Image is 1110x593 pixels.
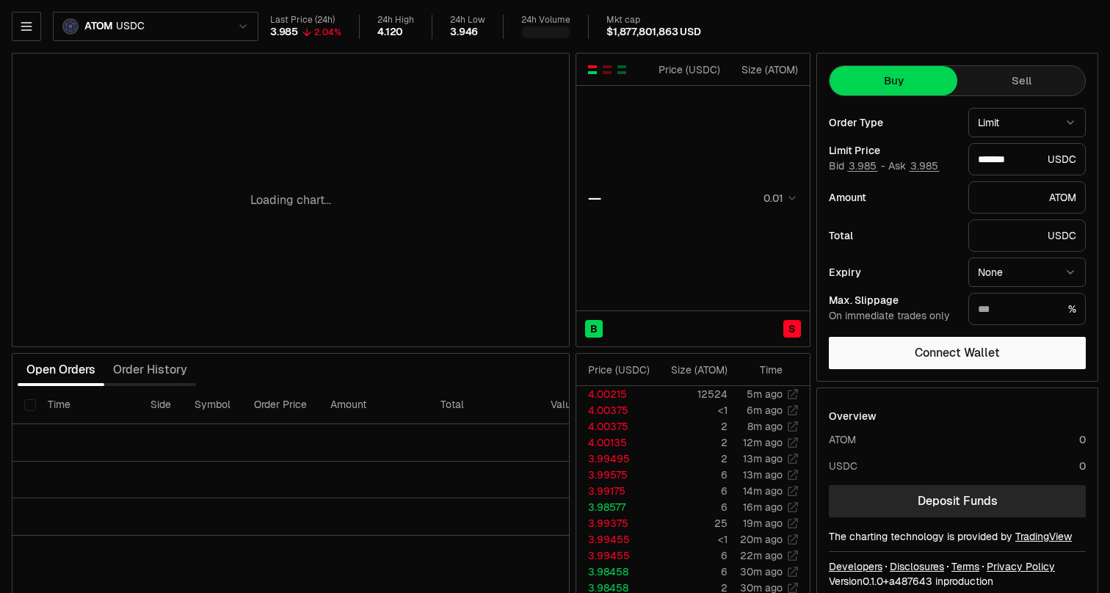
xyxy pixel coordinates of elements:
button: Show Buy Orders Only [616,64,628,76]
a: Terms [951,559,979,574]
time: 5m ago [747,388,783,401]
span: a48764349ed5c31ffdba13c6fe235cd468a35485 [889,575,932,588]
td: 3.99495 [576,451,655,467]
div: Max. Slippage [829,295,957,305]
div: ATOM [968,181,1086,214]
div: Total [829,230,957,241]
div: Overview [829,409,877,423]
td: 4.00375 [576,418,655,434]
div: 24h Low [450,15,485,26]
td: 4.00375 [576,402,655,418]
div: USDC [968,143,1086,175]
div: Expiry [829,267,957,277]
div: — [588,188,601,208]
img: ATOM Logo [64,20,77,33]
button: 3.985 [847,160,878,172]
td: 4.00135 [576,434,655,451]
td: 3.98577 [576,499,655,515]
div: Time [740,363,783,377]
td: 6 [655,467,728,483]
div: USDC [829,459,857,473]
td: 2 [655,451,728,467]
div: Version 0.1.0 + in production [829,574,1086,589]
p: Loading chart... [250,192,331,209]
td: 2 [655,418,728,434]
td: 6 [655,547,728,564]
time: 12m ago [743,436,783,449]
button: None [968,258,1086,287]
div: 2.04% [314,26,341,38]
td: 12524 [655,386,728,402]
time: 19m ago [743,517,783,530]
div: Mkt cap [606,15,701,26]
th: Total [429,386,539,424]
div: Limit Price [829,145,957,156]
td: 3.99375 [576,515,655,531]
td: 3.99455 [576,531,655,547]
span: Bid - [829,160,885,173]
td: 4.00215 [576,386,655,402]
td: 25 [655,515,728,531]
time: 16m ago [743,501,783,514]
div: 24h High [377,15,414,26]
button: Sell [957,66,1085,95]
button: Select all [24,399,36,411]
span: Ask [888,160,940,173]
button: Limit [968,108,1086,137]
td: <1 [655,531,728,547]
td: 3.99575 [576,467,655,483]
div: Price ( USDC ) [588,363,654,377]
div: 0 [1079,459,1086,473]
td: 6 [655,564,728,580]
td: 6 [655,499,728,515]
th: Amount [319,386,429,424]
a: TradingView [1015,530,1072,543]
time: 13m ago [743,468,783,481]
div: Amount [829,192,957,203]
span: USDC [116,20,144,33]
div: 0 [1079,432,1086,447]
td: 3.99175 [576,483,655,499]
span: B [590,321,598,336]
button: Buy [830,66,957,95]
div: Last Price (24h) [270,15,341,26]
time: 6m ago [747,404,783,417]
div: The charting technology is provided by [829,529,1086,544]
div: 4.120 [377,26,403,39]
td: 3.98458 [576,564,655,580]
th: Symbol [183,386,242,424]
div: 24h Volume [521,15,570,26]
td: <1 [655,402,728,418]
div: $1,877,801,863 USD [606,26,701,39]
button: Connect Wallet [829,337,1086,369]
button: Show Sell Orders Only [601,64,613,76]
div: Size ( ATOM ) [667,363,728,377]
time: 22m ago [740,549,783,562]
a: Developers [829,559,882,574]
td: 3.99455 [576,547,655,564]
time: 13m ago [743,452,783,465]
time: 8m ago [747,420,783,433]
th: Value [539,386,589,424]
span: ATOM [84,20,113,33]
button: Open Orders [18,355,104,385]
a: Deposit Funds [829,485,1086,517]
time: 30m ago [740,565,783,578]
div: On immediate trades only [829,310,957,323]
td: 6 [655,483,728,499]
button: 3.985 [909,160,940,172]
a: Privacy Policy [987,559,1055,574]
button: 0.01 [759,189,798,207]
th: Side [139,386,183,424]
div: 3.946 [450,26,478,39]
th: Order Price [242,386,319,424]
div: ATOM [829,432,856,447]
div: USDC [968,219,1086,252]
div: 3.985 [270,26,298,39]
a: Disclosures [890,559,944,574]
div: Size ( ATOM ) [733,62,798,77]
th: Time [36,386,139,424]
div: Order Type [829,117,957,128]
button: Order History [104,355,196,385]
td: 2 [655,434,728,451]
